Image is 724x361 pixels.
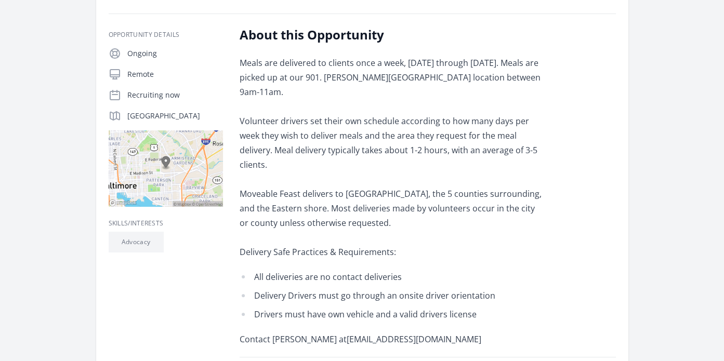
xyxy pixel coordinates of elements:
p: [GEOGRAPHIC_DATA] [127,111,223,121]
h2: About this Opportunity [240,26,544,43]
p: Remote [127,69,223,79]
li: Delivery Drivers must go through an onsite driver orientation [240,288,544,303]
p: Contact [PERSON_NAME] at [EMAIL_ADDRESS][DOMAIN_NAME] [240,332,544,346]
li: Drivers must have own vehicle and a valid drivers license [240,307,544,322]
p: Meals are delivered to clients once a week, [DATE] through [DATE]. Meals are picked up at our 901... [240,56,544,259]
p: Ongoing [127,48,223,59]
h3: Opportunity Details [109,31,223,39]
li: Advocacy [109,232,164,252]
img: Map [109,130,223,207]
h3: Skills/Interests [109,219,223,228]
p: Recruiting now [127,90,223,100]
li: All deliveries are no contact deliveries [240,270,544,284]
